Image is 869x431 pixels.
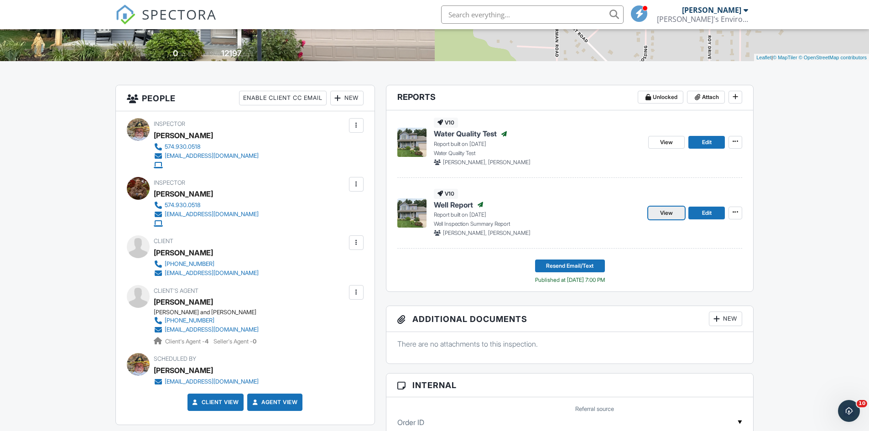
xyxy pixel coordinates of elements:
[154,201,259,210] a: 574.930.0518
[709,312,742,326] div: New
[115,12,217,31] a: SPECTORA
[115,5,135,25] img: The Best Home Inspection Software - Spectora
[165,202,201,209] div: 574.930.0518
[857,400,867,407] span: 10
[165,152,259,160] div: [EMAIL_ADDRESS][DOMAIN_NAME]
[154,377,259,386] a: [EMAIL_ADDRESS][DOMAIN_NAME]
[838,400,860,422] iframe: Intercom live chat
[799,55,867,60] a: © OpenStreetMap contributors
[239,91,327,105] div: Enable Client CC Email
[657,15,748,24] div: McB's Environmental Inspections
[386,306,754,332] h3: Additional Documents
[142,5,217,24] span: SPECTORA
[201,51,220,57] span: Lot Size
[154,142,259,151] a: 574.930.0518
[154,120,185,127] span: Inspector
[330,91,364,105] div: New
[154,316,259,325] a: [PHONE_NUMBER]
[173,48,178,58] div: 0
[165,378,259,385] div: [EMAIL_ADDRESS][DOMAIN_NAME]
[154,129,213,142] div: [PERSON_NAME]
[154,151,259,161] a: [EMAIL_ADDRESS][DOMAIN_NAME]
[154,210,259,219] a: [EMAIL_ADDRESS][DOMAIN_NAME]
[165,317,214,324] div: [PHONE_NUMBER]
[154,295,213,309] a: [PERSON_NAME]
[154,325,259,334] a: [EMAIL_ADDRESS][DOMAIN_NAME]
[386,374,754,397] h3: Internal
[154,363,213,377] div: [PERSON_NAME]
[116,85,375,111] h3: People
[154,246,213,260] div: [PERSON_NAME]
[154,287,198,294] span: Client's Agent
[682,5,741,15] div: [PERSON_NAME]
[243,51,255,57] span: sq.ft.
[756,55,771,60] a: Leaflet
[165,270,259,277] div: [EMAIL_ADDRESS][DOMAIN_NAME]
[575,405,614,413] label: Referral source
[191,398,239,407] a: Client View
[397,339,743,349] p: There are no attachments to this inspection.
[154,269,259,278] a: [EMAIL_ADDRESS][DOMAIN_NAME]
[154,309,266,316] div: [PERSON_NAME] and [PERSON_NAME]
[397,417,424,427] label: Order ID
[773,55,797,60] a: © MapTiler
[250,398,297,407] a: Agent View
[165,326,259,333] div: [EMAIL_ADDRESS][DOMAIN_NAME]
[165,260,214,268] div: [PHONE_NUMBER]
[441,5,624,24] input: Search everything...
[221,48,242,58] div: 12197
[165,143,201,151] div: 574.930.0518
[154,179,185,186] span: Inspector
[154,238,173,244] span: Client
[754,54,869,62] div: |
[154,187,213,201] div: [PERSON_NAME]
[213,338,256,345] span: Seller's Agent -
[165,211,259,218] div: [EMAIL_ADDRESS][DOMAIN_NAME]
[154,355,196,362] span: Scheduled By
[154,260,259,269] a: [PHONE_NUMBER]
[253,338,256,345] strong: 0
[179,51,192,57] span: sq. ft.
[205,338,208,345] strong: 4
[165,338,210,345] span: Client's Agent -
